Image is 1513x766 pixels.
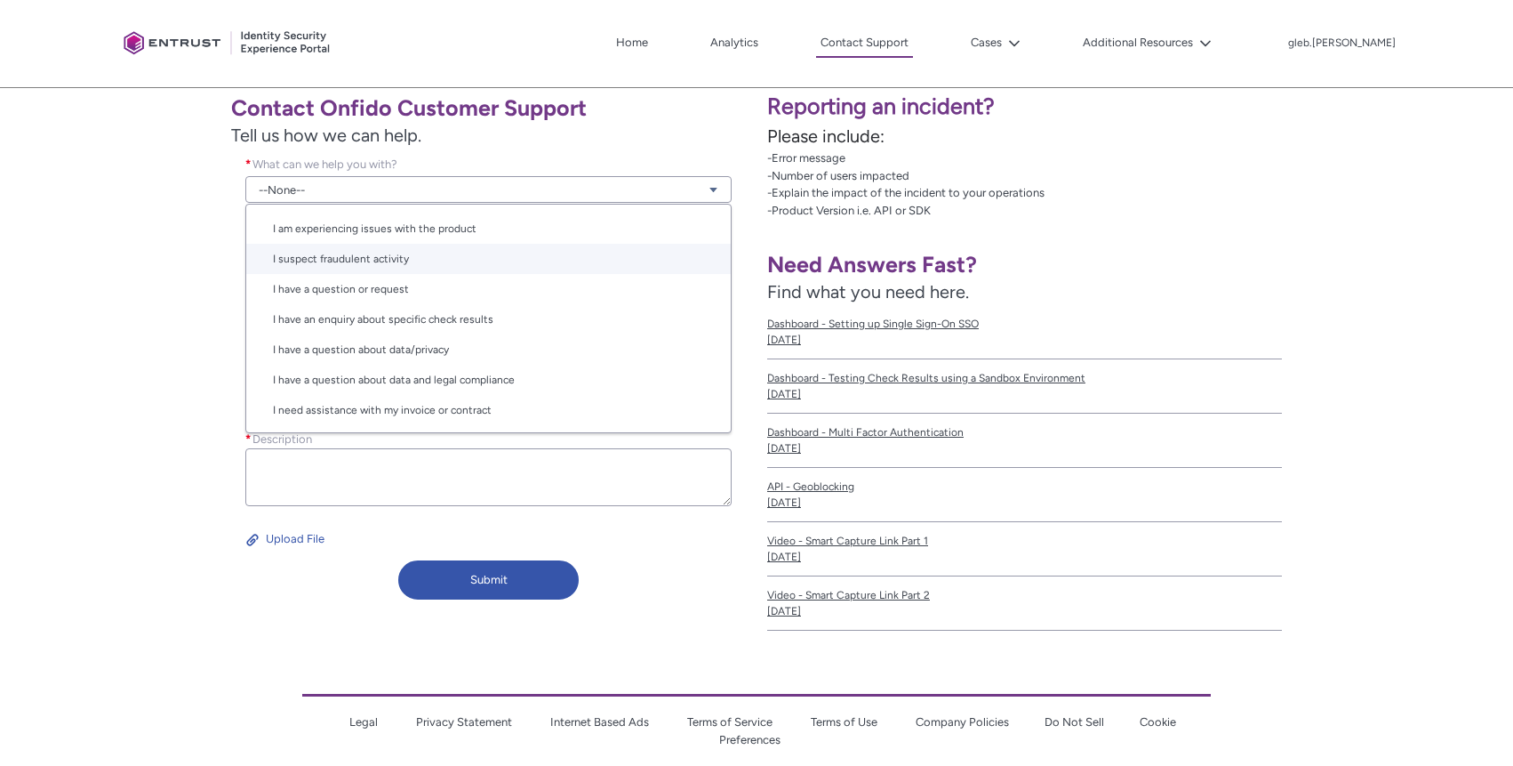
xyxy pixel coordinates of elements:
span: Video - Smart Capture Link Part 1 [767,533,1282,549]
span: Dashboard - Multi Factor Authentication [767,424,1282,440]
a: I suspect fraudulent activity [246,244,731,274]
a: I have an enquiry about specific check results [246,304,731,335]
span: Video - Smart Capture Link Part 2 [767,587,1282,603]
a: Cookie Preferences [719,715,1176,746]
a: Contact Support [816,29,913,58]
button: Submit [398,560,579,600]
a: Dashboard - Setting up Single Sign-On SSO[DATE] [767,305,1282,359]
lightning-formatted-date-time: [DATE] [767,551,801,563]
span: Find what you need here. [767,281,969,302]
a: Privacy Statement [416,715,512,729]
a: Home [612,29,652,56]
a: Legal [349,715,378,729]
button: Additional Resources [1078,29,1216,56]
a: I have a question about data/privacy [246,335,731,365]
span: What can we help you with? [252,157,397,171]
span: required [245,156,252,173]
lightning-formatted-date-time: [DATE] [767,496,801,509]
span: Description [252,432,312,446]
p: gleb.[PERSON_NAME] [1288,37,1396,50]
a: API - Geoblocking[DATE] [767,468,1282,522]
a: Do Not Sell [1045,715,1104,729]
span: Dashboard - Testing Check Results using a Sandbox Environment [767,370,1282,386]
a: --None-- [245,176,732,203]
a: Terms of Use [811,715,877,729]
lightning-formatted-date-time: [DATE] [767,334,801,346]
button: User Profile gleb.borisov [1287,33,1397,51]
textarea: required [245,448,732,506]
a: Dashboard - Testing Check Results using a Sandbox Environment[DATE] [767,359,1282,414]
a: Dashboard - Multi Factor Authentication[DATE] [767,414,1282,468]
p: Reporting an incident? [767,90,1502,124]
a: I need assistance with my invoice or contract [246,395,731,425]
span: Dashboard - Setting up Single Sign-On SSO [767,316,1282,332]
span: API - Geoblocking [767,479,1282,495]
h1: Contact Onfido Customer Support [231,94,746,122]
lightning-formatted-date-time: [DATE] [767,442,801,455]
a: Terms of Service [687,715,773,729]
span: Tell us how we can help. [231,122,746,149]
lightning-formatted-date-time: [DATE] [767,388,801,400]
p: -Error message -Number of users impacted -Explain the impact of the incident to your operations -... [767,149,1502,219]
a: Internet Based Ads [550,715,649,729]
span: required [245,431,252,448]
p: Please include: [767,123,1502,149]
button: Cases [966,29,1025,56]
a: Analytics, opens in new tab [706,29,763,56]
h1: Need Answers Fast? [767,251,1282,278]
lightning-formatted-date-time: [DATE] [767,605,801,617]
button: Upload File [245,525,325,553]
a: Company Policies [916,715,1009,729]
a: I have a question or request [246,274,731,304]
iframe: Qualified Messenger [1197,354,1513,766]
a: Video - Smart Capture Link Part 1[DATE] [767,522,1282,577]
a: Video - Smart Capture Link Part 2[DATE] [767,577,1282,631]
a: I am experiencing issues with the product [246,214,731,244]
a: I have a question about data and legal compliance [246,365,731,395]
